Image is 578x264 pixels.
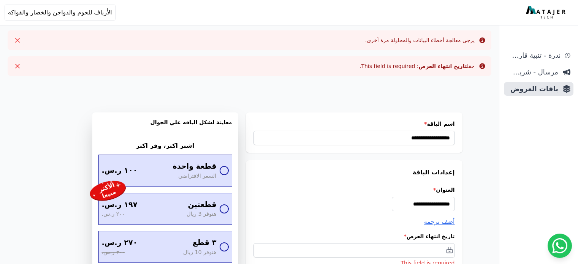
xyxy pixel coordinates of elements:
[8,8,112,17] span: الأرياف للحوم والدواجن والخضار والفواكه
[253,232,455,240] label: تاريخ انتهاء العرض
[11,34,24,46] button: Close
[102,248,125,257] span: ٣٠٠ ر.س.
[96,181,119,201] div: الأكثر مبيعا
[187,210,216,218] span: هتوفر 3 ريال
[507,67,558,77] span: مرسال - شريط دعاية
[11,60,24,72] button: Close
[507,50,561,61] span: ندرة - تنبية قارب علي النفاذ
[102,210,125,218] span: ٢٠٠ ر.س.
[359,62,475,70] div: حقل : This field is required.
[253,168,455,177] h3: إعدادات الباقة
[365,36,475,44] div: يرجى معالجة أخطاء البيانات والمحاولة مرة أخرى.
[253,186,455,194] label: العنوان
[193,237,217,248] span: ٣ قطع
[173,161,216,172] span: قطعة واحدة
[419,63,467,69] strong: تاريخ انتهاء العرض
[102,199,138,210] span: ١٩٧ ر.س.
[98,119,232,135] h3: معاينة لشكل الباقه علي الجوال
[102,165,138,176] span: ١٠٠ ر.س.
[526,6,567,19] img: MatajerTech Logo
[424,217,455,226] button: أضف ترجمة
[253,120,455,128] label: اسم الباقة
[136,141,194,150] h2: اشتر اكثر، وفر اكثر
[102,237,138,248] span: ٢٧٠ ر.س.
[188,199,216,210] span: قطعتين
[178,172,216,180] span: السعر الافتراضي
[507,84,558,94] span: باقات العروض
[5,5,116,21] button: الأرياف للحوم والدواجن والخضار والفواكه
[424,218,455,225] span: أضف ترجمة
[183,248,216,257] span: هتوفر 10 ريال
